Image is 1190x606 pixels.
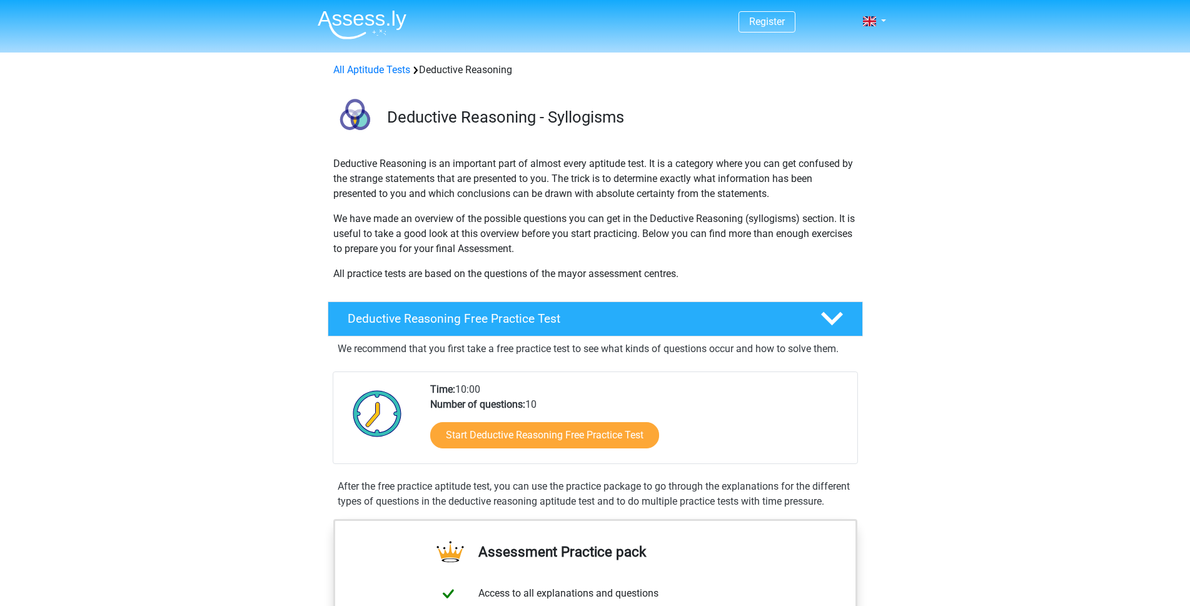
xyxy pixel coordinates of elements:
[348,311,800,326] h4: Deductive Reasoning Free Practice Test
[333,479,858,509] div: After the free practice aptitude test, you can use the practice package to go through the explana...
[333,211,857,256] p: We have made an overview of the possible questions you can get in the Deductive Reasoning (syllog...
[430,398,525,410] b: Number of questions:
[749,16,785,28] a: Register
[328,63,862,78] div: Deductive Reasoning
[346,382,409,445] img: Clock
[323,301,868,336] a: Deductive Reasoning Free Practice Test
[430,422,659,448] a: Start Deductive Reasoning Free Practice Test
[318,10,406,39] img: Assessly
[421,382,857,463] div: 10:00 10
[333,64,410,76] a: All Aptitude Tests
[387,108,853,127] h3: Deductive Reasoning - Syllogisms
[333,156,857,201] p: Deductive Reasoning is an important part of almost every aptitude test. It is a category where yo...
[338,341,853,356] p: We recommend that you first take a free practice test to see what kinds of questions occur and ho...
[333,266,857,281] p: All practice tests are based on the questions of the mayor assessment centres.
[430,383,455,395] b: Time:
[328,93,381,146] img: deductive reasoning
